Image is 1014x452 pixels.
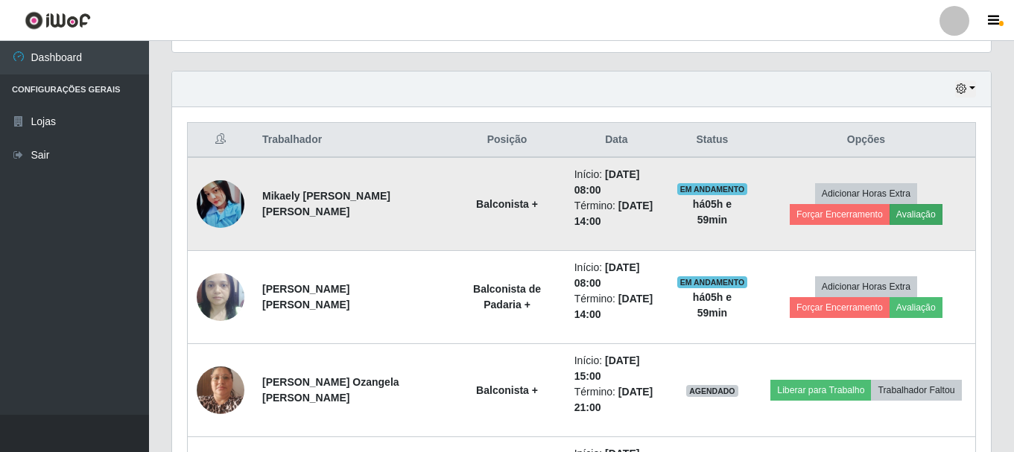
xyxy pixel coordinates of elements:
img: 1734919568838.jpeg [197,173,244,236]
button: Adicionar Horas Extra [815,276,917,297]
strong: Balconista + [476,384,538,396]
th: Posição [449,123,565,158]
th: Opções [757,123,976,158]
th: Status [668,123,757,158]
strong: [PERSON_NAME] Ozangela [PERSON_NAME] [262,376,399,404]
span: AGENDADO [686,385,738,397]
button: Trabalhador Faltou [871,380,961,401]
strong: [PERSON_NAME] [PERSON_NAME] [262,283,349,311]
li: Início: [574,353,659,384]
li: Término: [574,384,659,416]
span: EM ANDAMENTO [677,183,748,195]
strong: Mikaely [PERSON_NAME] [PERSON_NAME] [262,190,390,217]
button: Avaliação [890,204,942,225]
button: Liberar para Trabalho [770,380,871,401]
time: [DATE] 08:00 [574,168,640,196]
time: [DATE] 08:00 [574,261,640,289]
th: Data [565,123,668,158]
strong: há 05 h e 59 min [693,291,732,319]
li: Término: [574,291,659,322]
span: EM ANDAMENTO [677,276,748,288]
strong: Balconista de Padaria + [473,283,541,311]
button: Forçar Encerramento [790,297,890,318]
img: CoreUI Logo [25,11,91,30]
time: [DATE] 15:00 [574,354,640,382]
button: Forçar Encerramento [790,204,890,225]
img: 1730323738403.jpeg [197,348,244,433]
img: 1725023751160.jpeg [197,265,244,328]
button: Adicionar Horas Extra [815,183,917,204]
th: Trabalhador [253,123,449,158]
li: Início: [574,167,659,198]
li: Início: [574,260,659,291]
button: Avaliação [890,297,942,318]
li: Término: [574,198,659,229]
strong: há 05 h e 59 min [693,198,732,226]
strong: Balconista + [476,198,538,210]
